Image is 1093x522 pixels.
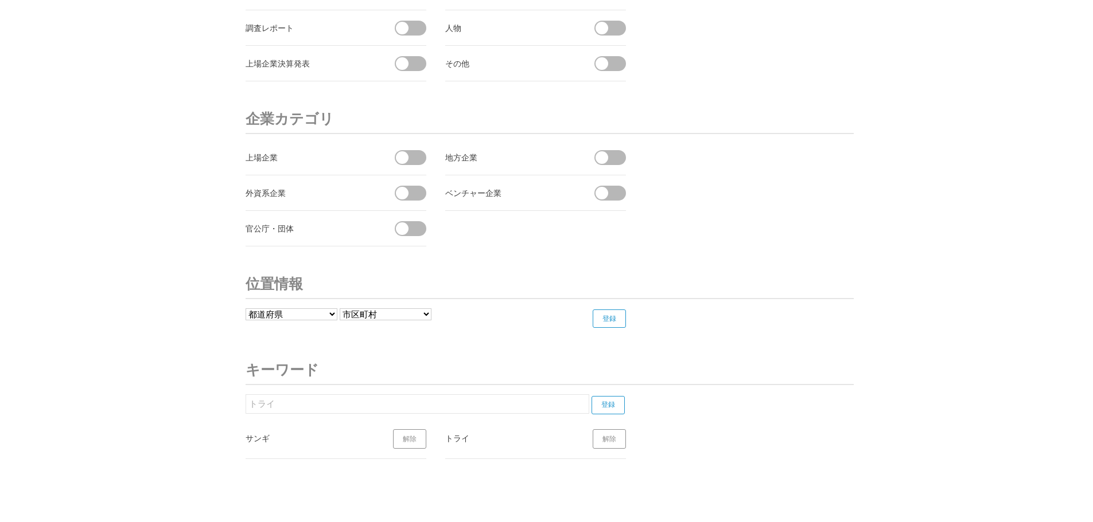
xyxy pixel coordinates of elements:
div: 地方企業 [445,150,574,164]
h3: キーワード [246,355,854,385]
a: 解除 [593,429,626,449]
h3: 企業カテゴリ [246,104,854,134]
input: キーワードを入力 [246,394,589,414]
div: 官公庁・団体 [246,221,375,236]
div: サンギ [246,431,375,445]
div: 外資系企業 [246,186,375,200]
div: 上場企業 [246,150,375,164]
div: 上場企業決算発表 [246,56,375,70]
div: トライ [445,431,574,445]
input: 登録 [593,309,626,328]
div: 人物 [445,21,574,35]
div: その他 [445,56,574,70]
a: 解除 [393,429,426,449]
div: ベンチャー企業 [445,186,574,200]
input: 登録 [592,396,625,414]
div: 調査レポート [246,21,375,35]
h3: 位置情報 [246,269,854,299]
